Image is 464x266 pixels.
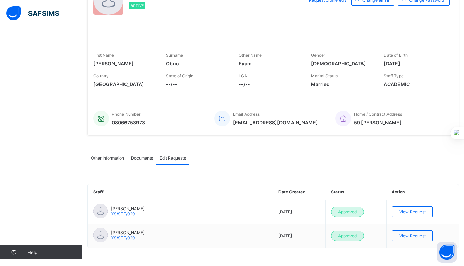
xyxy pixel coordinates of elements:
[27,250,82,255] span: Help
[111,235,135,240] span: YS/STF/029
[233,119,318,125] span: [EMAIL_ADDRESS][DOMAIN_NAME]
[384,81,446,87] span: ACADEMIC
[112,112,140,117] span: Phone Number
[239,81,301,87] span: --/--
[112,119,145,125] span: 08066753973
[354,119,402,125] span: 59 [PERSON_NAME]
[278,209,320,214] span: [DATE]
[311,61,373,66] span: [DEMOGRAPHIC_DATA]
[338,209,357,214] span: Approved
[399,233,426,238] span: View Request
[278,233,320,238] span: [DATE]
[311,81,373,87] span: Married
[93,228,108,242] img: default.svg
[166,73,193,78] span: State of Origin
[273,184,326,200] th: Date Created
[239,73,247,78] span: LGA
[131,155,153,161] span: Documents
[93,81,156,87] span: [GEOGRAPHIC_DATA]
[311,53,325,58] span: Gender
[384,61,446,66] span: [DATE]
[166,53,183,58] span: Surname
[111,206,144,211] span: [PERSON_NAME]
[88,184,273,200] th: Staff
[326,184,387,200] th: Status
[166,61,228,66] span: Obuo
[93,53,114,58] span: First Name
[166,81,228,87] span: --/--
[311,73,338,78] span: Marital Status
[437,242,457,263] button: Open asap
[93,61,156,66] span: [PERSON_NAME]
[239,53,262,58] span: Other Name
[384,53,408,58] span: Date of Birth
[384,73,404,78] span: Staff Type
[399,209,426,214] span: View Request
[386,184,459,200] th: Action
[111,230,144,235] span: [PERSON_NAME]
[338,233,357,238] span: Approved
[111,211,135,216] span: YS/STF/029
[93,204,108,218] img: default.svg
[354,112,402,117] span: Home / Contract Address
[6,6,59,21] img: safsims
[160,155,186,161] span: Edit Requests
[239,61,301,66] span: Eyam
[233,112,260,117] span: Email Address
[131,3,144,8] span: Active
[91,155,124,161] span: Other Information
[93,73,109,78] span: Country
